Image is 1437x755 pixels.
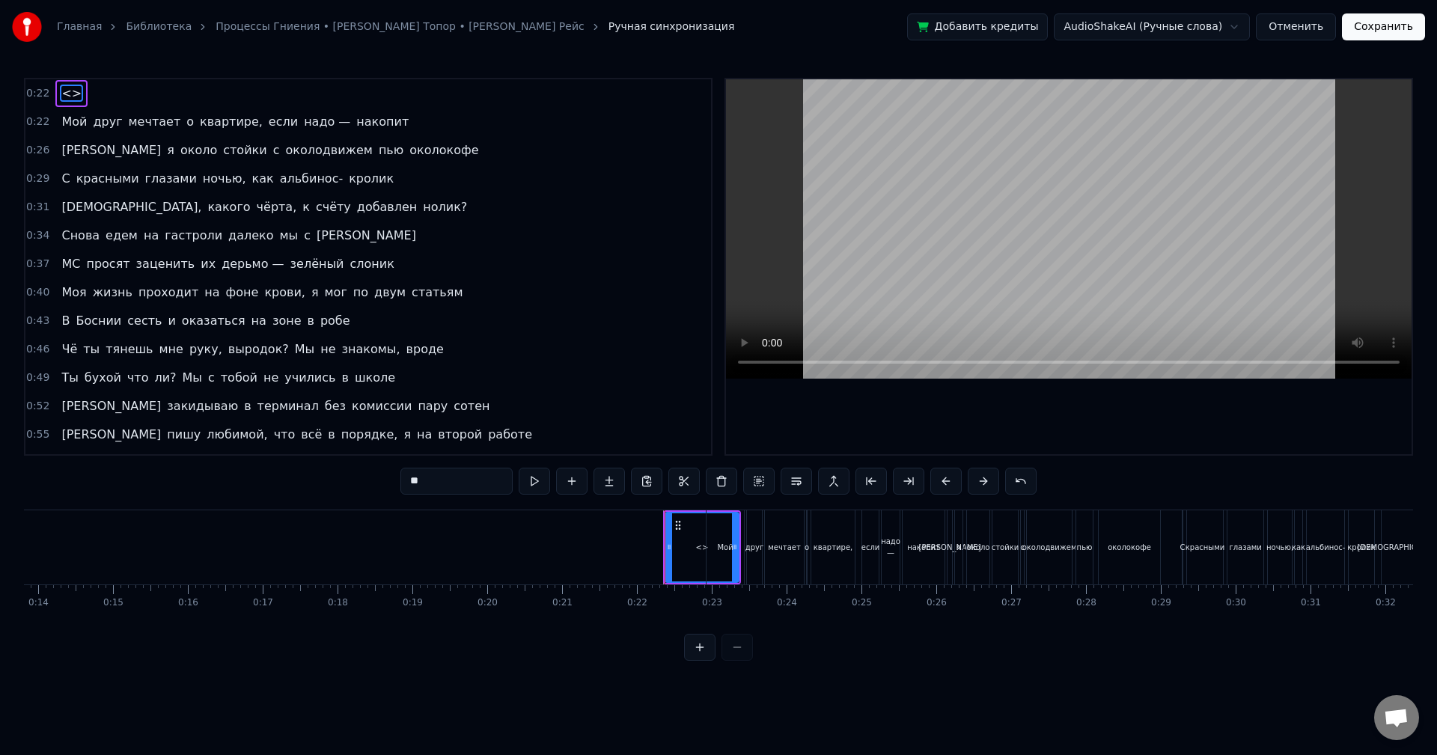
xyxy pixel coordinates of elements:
span: в [242,397,252,415]
span: Ручная синхронизация [608,19,735,34]
div: мечтает [768,542,801,553]
span: мы [278,227,300,244]
span: 0:37 [26,257,49,272]
span: 0:55 [26,427,49,442]
span: в [305,312,315,329]
span: мне [158,340,185,358]
span: стойки [222,141,268,159]
span: [PERSON_NAME] [315,227,418,244]
span: статьям [410,284,464,301]
div: 0:17 [253,597,273,609]
span: работе [486,426,534,443]
span: Мой [60,113,88,130]
span: проходит [137,284,200,301]
div: [PERSON_NAME] [919,542,981,553]
div: 0:18 [328,597,348,609]
div: С [1180,542,1186,553]
span: просят [85,255,131,272]
span: ночью, [201,170,248,187]
span: слоник [348,255,395,272]
span: гастроли [163,227,224,244]
span: пару [416,397,449,415]
span: дерьмо — [220,255,285,272]
span: не [262,369,280,386]
div: 0:21 [552,597,573,609]
button: Сохранить [1342,13,1425,40]
span: я [402,426,412,443]
span: глазами [144,170,198,187]
div: 0:15 [103,597,123,609]
span: робе [319,312,352,329]
span: квартире, [198,113,264,130]
div: друг [745,542,763,553]
a: Библиотека [126,19,192,34]
span: если [267,113,299,130]
span: и [166,312,177,329]
span: Боснии [74,312,123,329]
div: 0:20 [478,597,498,609]
span: друг [91,113,123,130]
span: С [60,170,71,187]
div: 0:25 [852,597,872,609]
span: школе [353,369,397,386]
span: накопит [355,113,410,130]
div: Мой [717,542,733,553]
div: 0:16 [178,597,198,609]
div: Відкритий чат [1374,695,1419,740]
div: околодвижем [1022,542,1077,553]
span: их [199,255,217,272]
span: заценить [135,255,197,272]
span: чёрта, [255,198,299,216]
span: 0:43 [26,314,49,328]
span: сесть [126,312,163,329]
span: о [185,113,195,130]
span: в [326,426,336,443]
div: с [1020,542,1025,553]
span: зоне [271,312,303,329]
div: квартире, [814,542,852,553]
span: пишу [165,426,202,443]
span: ты [82,340,101,358]
span: далеко [227,227,275,244]
div: 0:24 [777,597,797,609]
span: я [310,284,320,301]
span: околодвижем [284,141,373,159]
span: Моя [60,284,88,301]
a: Процессы Гниения • [PERSON_NAME] Топор • [PERSON_NAME] Рейс [216,19,584,34]
div: 0:23 [702,597,722,609]
span: 0:22 [26,114,49,129]
span: на [203,284,221,301]
span: 0:22 [26,86,49,101]
span: едем [104,227,139,244]
div: 0:29 [1151,597,1171,609]
span: оказаться [180,312,247,329]
span: Мы [181,369,204,386]
span: в [340,369,350,386]
span: на [250,312,268,329]
span: второй [436,426,483,443]
img: youka [12,12,42,42]
span: бухой [83,369,123,386]
span: 0:52 [26,399,49,414]
span: 0:49 [26,370,49,385]
div: 0:26 [927,597,947,609]
span: Чё [60,340,79,358]
span: пью [377,141,405,159]
span: кролик [347,170,395,187]
span: 0:31 [26,200,49,215]
span: всё [299,426,323,443]
div: 0:28 [1076,597,1096,609]
button: Отменить [1256,13,1336,40]
span: мог [323,284,349,301]
span: В [60,312,71,329]
span: учились [283,369,337,386]
span: я [165,141,176,159]
div: альбинос- [1306,542,1346,553]
span: сотен [452,397,491,415]
span: тобой [219,369,259,386]
span: около [179,141,219,159]
span: надо — [302,113,352,130]
div: околокофе [1108,542,1151,553]
span: Снова [60,227,101,244]
span: на [142,227,160,244]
